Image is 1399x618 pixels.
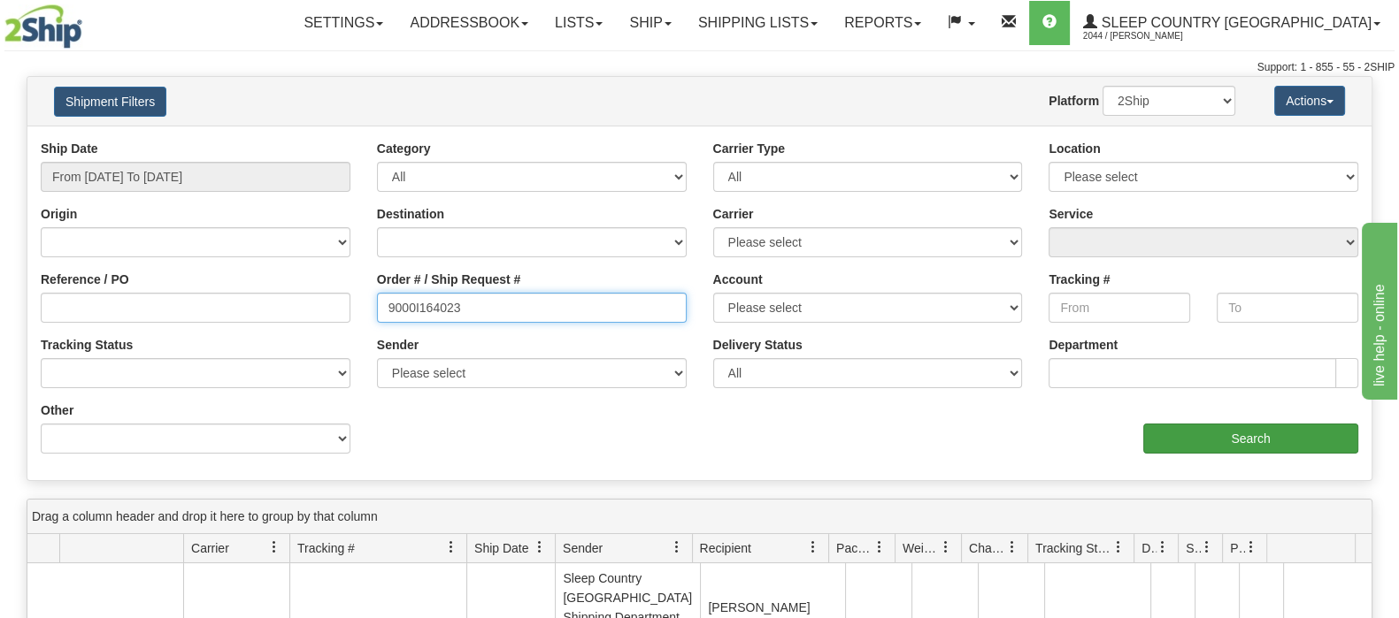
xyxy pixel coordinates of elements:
a: Recipient filter column settings [798,532,828,562]
img: logo2044.jpg [4,4,82,49]
a: Sleep Country [GEOGRAPHIC_DATA] 2044 / [PERSON_NAME] [1070,1,1394,45]
a: Delivery Status filter column settings [1148,532,1178,562]
label: Platform [1049,92,1099,110]
div: grid grouping header [27,500,1372,534]
a: Ship [616,1,684,45]
span: Recipient [700,539,751,557]
button: Shipment Filters [54,87,166,117]
label: Department [1049,336,1118,354]
input: From [1049,293,1190,323]
a: Weight filter column settings [931,532,961,562]
span: Ship Date [474,539,528,557]
input: Search [1143,423,1358,454]
span: Tracking Status [1035,539,1112,557]
span: Packages [836,539,873,557]
span: Weight [903,539,940,557]
label: Account [713,271,763,288]
label: Ship Date [41,140,98,157]
a: Reports [831,1,934,45]
span: Tracking # [297,539,355,557]
a: Addressbook [396,1,542,45]
a: Shipping lists [685,1,831,45]
a: Charge filter column settings [997,532,1027,562]
span: Charge [969,539,1006,557]
input: To [1217,293,1358,323]
label: Tracking # [1049,271,1110,288]
span: Carrier [191,539,229,557]
label: Reference / PO [41,271,129,288]
a: Ship Date filter column settings [525,532,555,562]
div: live help - online [13,11,164,32]
label: Carrier [713,205,754,223]
label: Sender [377,336,419,354]
a: Shipment Issues filter column settings [1192,532,1222,562]
span: Pickup Status [1230,539,1245,557]
span: Delivery Status [1141,539,1157,557]
span: 2044 / [PERSON_NAME] [1083,27,1216,45]
label: Service [1049,205,1093,223]
label: Location [1049,140,1100,157]
label: Category [377,140,431,157]
a: Carrier filter column settings [259,532,289,562]
label: Order # / Ship Request # [377,271,521,288]
label: Carrier Type [713,140,785,157]
a: Lists [542,1,616,45]
label: Other [41,401,73,419]
a: Settings [290,1,396,45]
label: Origin [41,205,77,223]
label: Tracking Status [41,336,133,354]
a: Sender filter column settings [662,532,692,562]
iframe: chat widget [1358,218,1397,399]
a: Tracking Status filter column settings [1103,532,1134,562]
span: Sender [563,539,603,557]
button: Actions [1274,86,1345,116]
label: Destination [377,205,444,223]
a: Tracking # filter column settings [436,532,466,562]
a: Pickup Status filter column settings [1236,532,1266,562]
span: Shipment Issues [1186,539,1201,557]
a: Packages filter column settings [865,532,895,562]
label: Delivery Status [713,336,803,354]
div: Support: 1 - 855 - 55 - 2SHIP [4,60,1395,75]
span: Sleep Country [GEOGRAPHIC_DATA] [1097,15,1372,30]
